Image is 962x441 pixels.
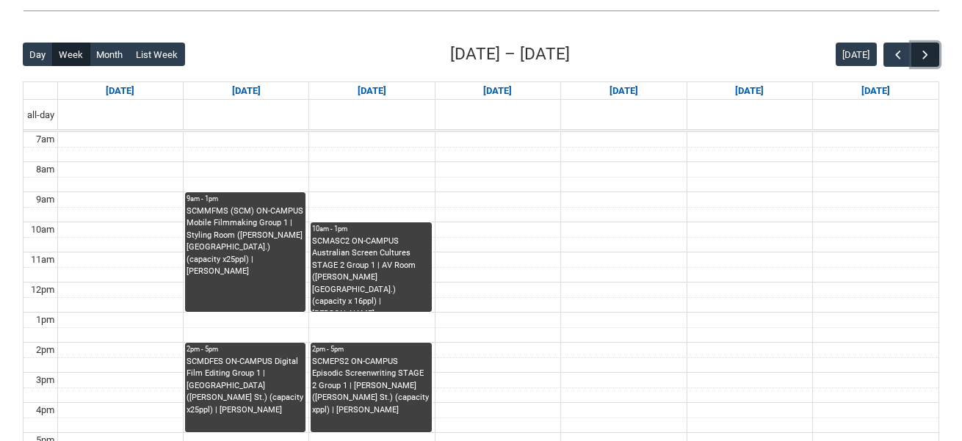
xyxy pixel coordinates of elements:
div: 9am [33,192,57,207]
button: Previous Week [883,43,911,67]
a: Go to September 17, 2025 [480,82,515,100]
div: 1pm [33,313,57,327]
div: 9am - 1pm [187,194,304,204]
div: 12pm [28,283,57,297]
div: 2pm - 5pm [312,344,430,354]
div: 10am [28,222,57,237]
div: 2pm [33,343,57,357]
button: Week [52,43,90,66]
button: List Week [129,43,185,66]
a: Go to September 20, 2025 [858,82,893,100]
a: Go to September 15, 2025 [229,82,264,100]
div: 4pm [33,403,57,418]
img: REDU_GREY_LINE [23,3,939,18]
div: SCMDFES ON-CAMPUS Digital Film Editing Group 1 | [GEOGRAPHIC_DATA] ([PERSON_NAME] St.) (capacity ... [187,356,304,417]
div: SCMMFMS (SCM) ON-CAMPUS Mobile Filmmaking Group 1 | Styling Room ([PERSON_NAME][GEOGRAPHIC_DATA].... [187,205,304,278]
span: all-day [24,108,57,123]
button: Day [23,43,53,66]
div: 10am - 1pm [312,224,430,234]
button: [DATE] [836,43,877,66]
a: Go to September 14, 2025 [103,82,137,100]
a: Go to September 18, 2025 [607,82,641,100]
div: 7am [33,132,57,147]
a: Go to September 19, 2025 [732,82,767,100]
div: 8am [33,162,57,177]
div: 2pm - 5pm [187,344,304,354]
div: SCMEPS2 ON-CAMPUS Episodic Screenwriting STAGE 2 Group 1 | [PERSON_NAME] ([PERSON_NAME] St.) (cap... [312,356,430,417]
button: Month [90,43,130,66]
div: 3pm [33,373,57,387]
button: Next Week [911,43,939,67]
div: 11am [28,252,57,267]
a: Go to September 16, 2025 [355,82,389,100]
div: SCMASC2 ON-CAMPUS Australian Screen Cultures STAGE 2 Group 1 | AV Room ([PERSON_NAME][GEOGRAPHIC_... [312,236,430,312]
h2: [DATE] – [DATE] [450,42,570,67]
